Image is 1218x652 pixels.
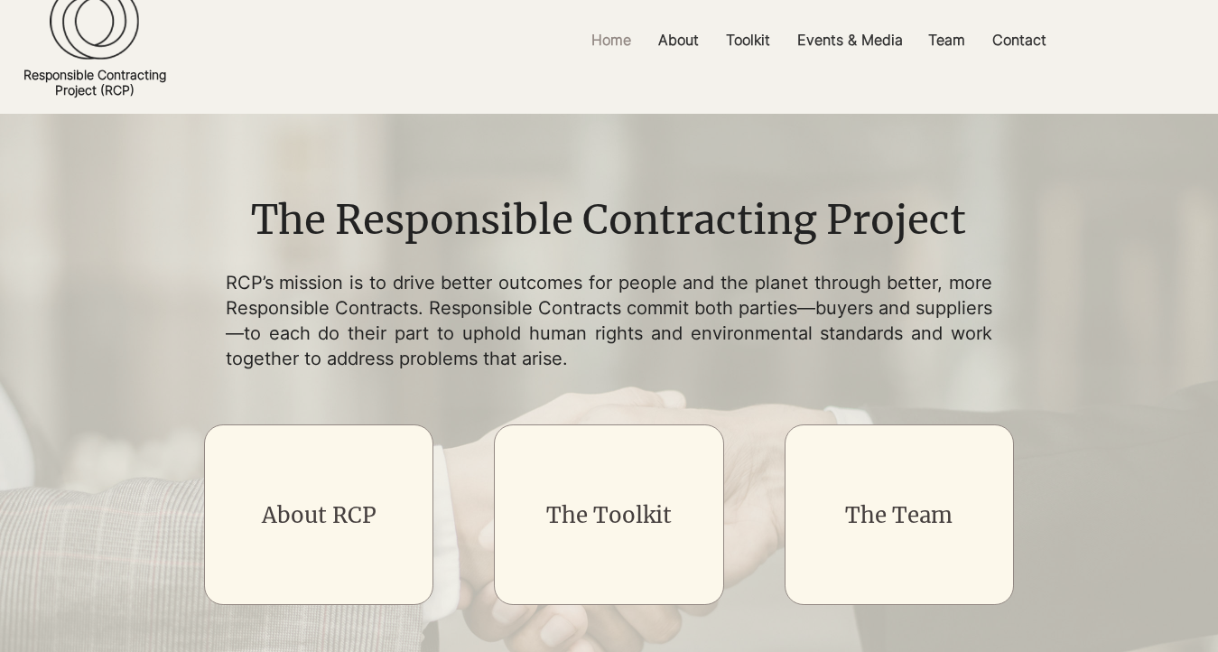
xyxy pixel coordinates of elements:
a: The Toolkit [546,501,672,529]
a: The Team [845,501,953,529]
p: Contact [983,20,1055,61]
a: Events & Media [784,20,915,61]
p: Events & Media [788,20,912,61]
a: Responsible ContractingProject (RCP) [23,67,166,98]
a: Team [915,20,979,61]
p: Team [919,20,974,61]
a: Contact [979,20,1060,61]
a: Home [578,20,645,61]
a: Toolkit [712,20,784,61]
a: About [645,20,712,61]
p: Home [582,20,640,61]
a: About RCP [262,501,377,529]
p: RCP’s mission is to drive better outcomes for people and the planet through better, more Responsi... [226,270,993,371]
p: About [649,20,708,61]
nav: Site [420,20,1218,61]
h1: The Responsible Contracting Project [157,192,1059,248]
p: Toolkit [717,20,779,61]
